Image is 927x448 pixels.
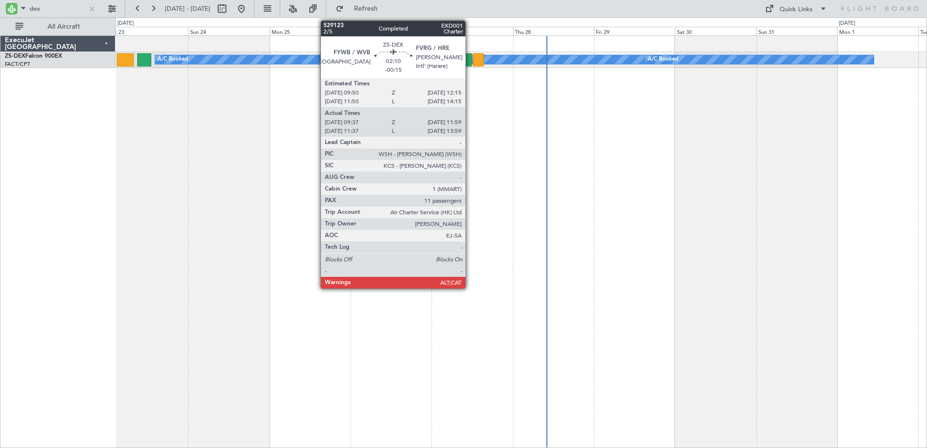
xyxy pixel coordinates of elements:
[594,27,675,35] div: Fri 29
[331,1,389,16] button: Refresh
[11,19,105,34] button: All Aircraft
[158,52,188,67] div: A/C Booked
[5,61,30,68] a: FACT/CPT
[432,27,512,35] div: Wed 27
[780,5,813,15] div: Quick Links
[107,27,188,35] div: Sat 23
[165,4,210,13] span: [DATE] - [DATE]
[837,27,918,35] div: Mon 1
[5,53,25,59] span: ZS-DEX
[756,27,837,35] div: Sun 31
[675,27,756,35] div: Sat 30
[270,27,351,35] div: Mon 25
[648,52,678,67] div: A/C Booked
[5,53,62,59] a: ZS-DEXFalcon 900EX
[30,1,85,16] input: A/C (Reg. or Type)
[25,23,102,30] span: All Aircraft
[760,1,832,16] button: Quick Links
[346,5,386,12] span: Refresh
[188,27,269,35] div: Sun 24
[117,19,134,28] div: [DATE]
[513,27,594,35] div: Thu 28
[351,27,432,35] div: Tue 26
[839,19,855,28] div: [DATE]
